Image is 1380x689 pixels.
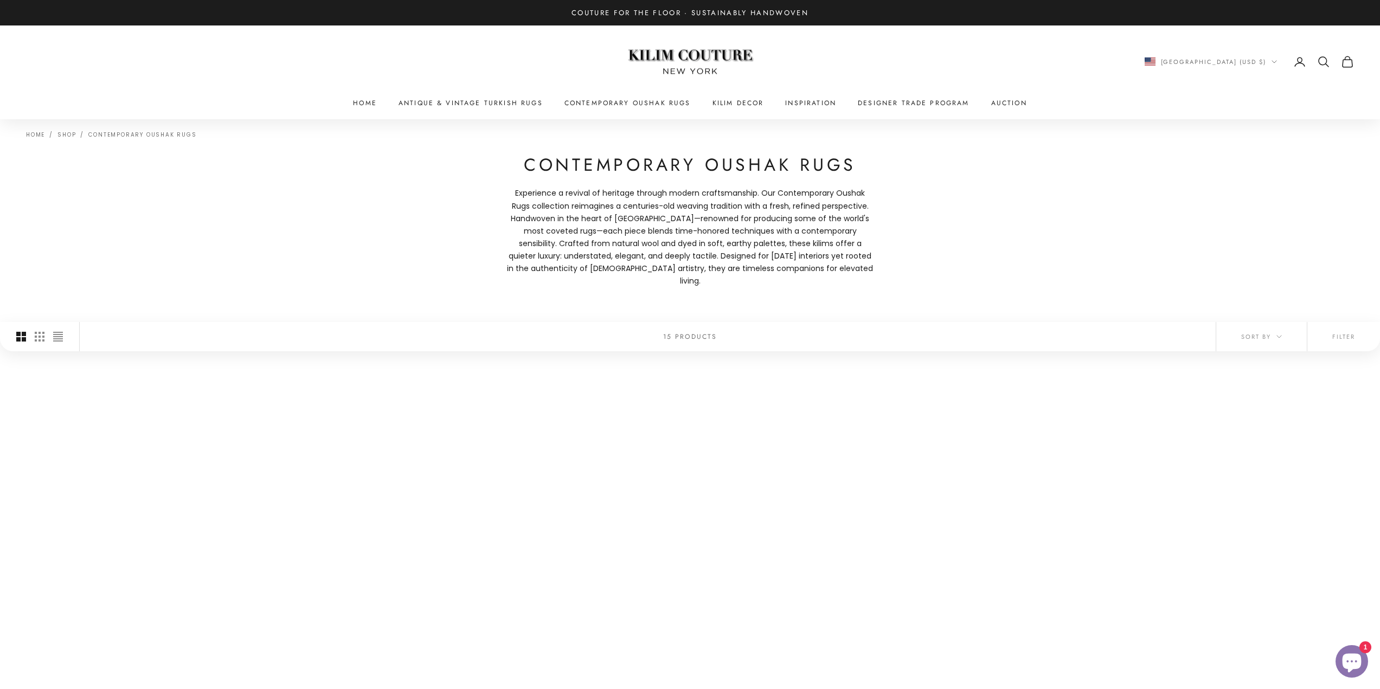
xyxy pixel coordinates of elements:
[506,187,875,287] p: Experience a revival of heritage through modern craftsmanship. Our Contemporary Oushak Rugs colle...
[16,322,26,351] button: Switch to larger product images
[663,331,717,342] p: 15 products
[572,7,808,18] p: Couture for the Floor · Sustainably Handwoven
[622,36,758,88] img: Logo of Kilim Couture New York
[26,130,197,138] nav: Breadcrumb
[57,131,76,139] a: Shop
[353,98,377,108] a: Home
[35,322,44,351] button: Switch to smaller product images
[1145,55,1355,68] nav: Secondary navigation
[1161,57,1267,67] span: [GEOGRAPHIC_DATA] (USD $)
[713,98,764,108] summary: Kilim Decor
[1307,322,1380,351] button: Filter
[53,322,63,351] button: Switch to compact product images
[1216,322,1307,351] button: Sort by
[506,154,875,177] h1: Contemporary Oushak Rugs
[991,98,1027,108] a: Auction
[858,98,970,108] a: Designer Trade Program
[399,98,543,108] a: Antique & Vintage Turkish Rugs
[1145,57,1156,66] img: United States
[785,98,836,108] a: Inspiration
[26,131,45,139] a: Home
[1145,57,1278,67] button: Change country or currency
[1241,332,1282,342] span: Sort by
[1332,645,1371,680] inbox-online-store-chat: Shopify online store chat
[88,131,196,139] a: Contemporary Oushak Rugs
[564,98,691,108] a: Contemporary Oushak Rugs
[26,98,1354,108] nav: Primary navigation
